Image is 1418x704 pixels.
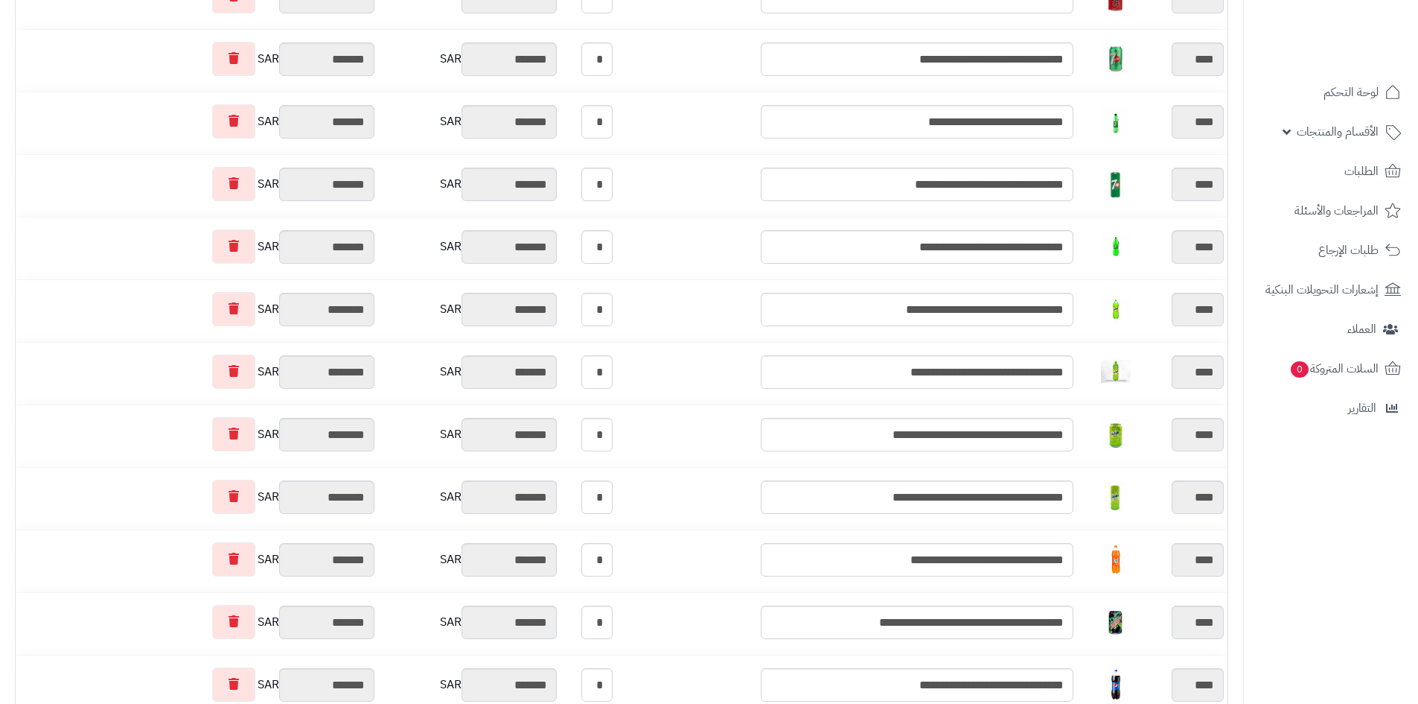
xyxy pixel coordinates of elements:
div: SAR [19,605,374,639]
span: المراجعات والأسئلة [1294,200,1379,221]
div: SAR [382,355,557,389]
span: إشعارات التحويلات البنكية [1265,279,1379,300]
a: العملاء [1253,311,1409,347]
a: التقارير [1253,390,1409,426]
div: SAR [382,668,557,702]
div: SAR [382,418,557,451]
img: 1747566616-1481083d-48b6-4b0f-b89f-c8f09a39-40x40.jpg [1101,482,1131,512]
img: 1747541306-e6e5e2d5-9b67-463e-b81b-59a02ee4-40x40.jpg [1101,232,1131,261]
a: طلبات الإرجاع [1253,232,1409,268]
div: SAR [19,480,374,514]
a: المراجعات والأسئلة [1253,193,1409,229]
div: SAR [382,606,557,639]
div: SAR [382,230,557,264]
img: 1747540828-789ab214-413e-4ccd-b32f-1699f0bc-40x40.jpg [1101,107,1131,136]
img: 1747540602-UsMwFj3WdUIJzISPTZ6ZIXs6lgAaNT6J-40x40.jpg [1101,44,1131,74]
a: إشعارات التحويلات البنكية [1253,272,1409,308]
div: SAR [382,105,557,139]
img: 1747594021-514wrKpr-GL._AC_SL1500-40x40.jpg [1101,670,1131,700]
span: السلات المتروكة [1289,358,1379,379]
span: العملاء [1347,319,1376,340]
div: SAR [382,168,557,201]
div: SAR [382,543,557,577]
a: لوحة التحكم [1253,74,1409,110]
span: التقارير [1348,398,1376,419]
span: طلبات الإرجاع [1318,240,1379,261]
div: SAR [19,292,374,326]
div: SAR [19,542,374,577]
img: 1747574948-012000802850_1-40x40.jpg [1101,545,1131,574]
span: الأقسام والمنتجات [1297,121,1379,142]
div: SAR [19,42,374,76]
div: SAR [19,167,374,201]
a: السلات المتروكة0 [1253,351,1409,387]
div: SAR [382,293,557,326]
span: الطلبات [1344,161,1379,182]
a: الطلبات [1253,153,1409,189]
div: SAR [19,667,374,702]
img: 1747541124-caa6673e-b677-477c-bbb4-b440b79b-40x40.jpg [1101,169,1131,199]
div: SAR [19,355,374,389]
span: 0 [1291,361,1309,378]
img: 1747589162-6e7ff969-24c4-4b5f-83cf-0a0709aa-40x40.jpg [1101,607,1131,637]
img: 1747566452-bf88d184-d280-4ea7-9331-9e3669ef-40x40.jpg [1101,419,1131,449]
img: 1747566256-XP8G23evkchGmxKUr8YaGb2gsq2hZno4-40x40.jpg [1101,357,1131,387]
div: SAR [382,481,557,514]
div: SAR [19,229,374,264]
img: 1747544486-c60db756-6ee7-44b0-a7d4-ec449800-40x40.jpg [1101,294,1131,324]
div: SAR [382,42,557,76]
div: SAR [19,104,374,139]
div: SAR [19,417,374,451]
span: لوحة التحكم [1323,82,1379,103]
